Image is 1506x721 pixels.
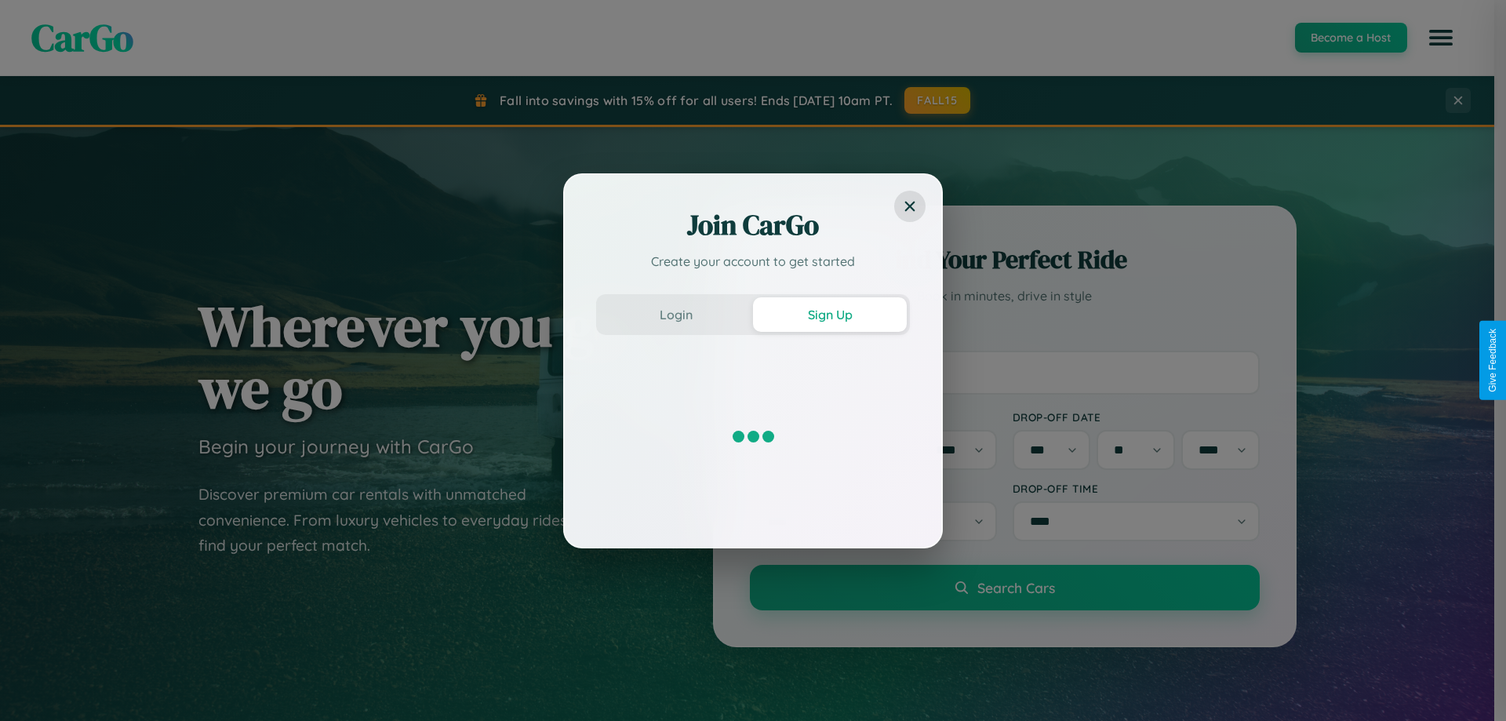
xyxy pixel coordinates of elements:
p: Create your account to get started [596,252,910,271]
button: Sign Up [753,297,907,332]
iframe: Intercom live chat [16,668,53,705]
button: Login [599,297,753,332]
div: Give Feedback [1487,329,1498,392]
h2: Join CarGo [596,206,910,244]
